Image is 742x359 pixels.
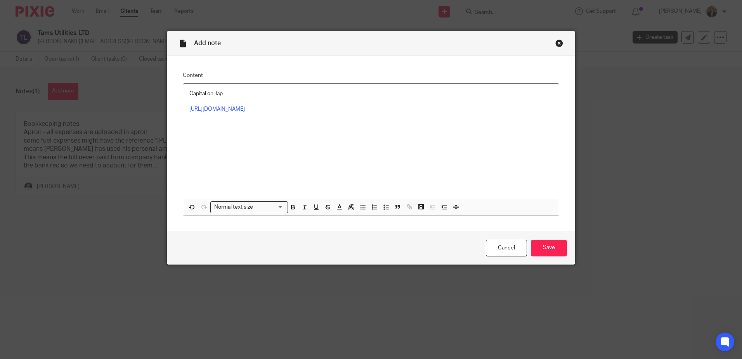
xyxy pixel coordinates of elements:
a: Cancel [486,240,527,256]
span: Add note [194,40,221,46]
div: Search for option [210,201,288,213]
a: [URL][DOMAIN_NAME] [189,106,245,112]
label: Content [183,71,559,79]
input: Save [531,240,567,256]
span: Normal text size [212,203,255,211]
p: Capital on Tap [189,90,553,98]
input: Search for option [255,203,283,211]
div: Close this dialog window [555,39,563,47]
